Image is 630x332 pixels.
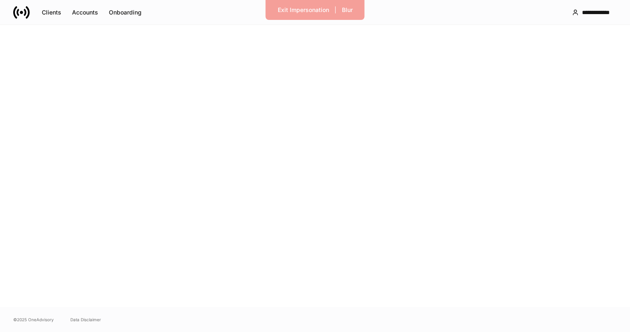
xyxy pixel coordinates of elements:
div: Onboarding [109,8,142,17]
div: Accounts [72,8,98,17]
span: © 2025 OneAdvisory [13,316,54,323]
button: Clients [36,6,67,19]
a: Data Disclaimer [70,316,101,323]
button: Blur [337,3,358,17]
div: Blur [342,6,353,14]
button: Accounts [67,6,103,19]
div: Clients [42,8,61,17]
div: Exit Impersonation [278,6,329,14]
button: Onboarding [103,6,147,19]
button: Exit Impersonation [272,3,334,17]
